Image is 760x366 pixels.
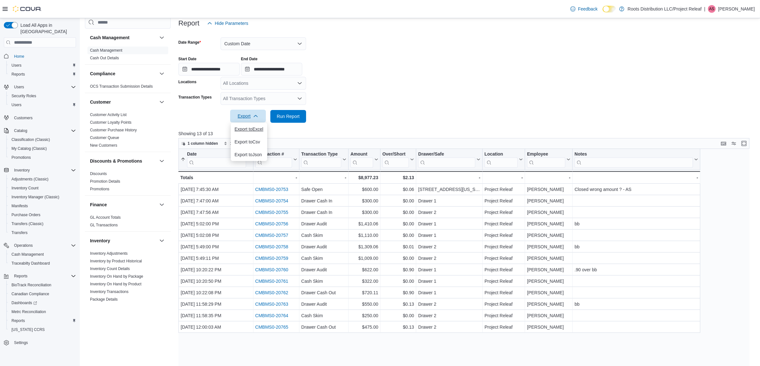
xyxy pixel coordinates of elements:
[85,214,171,231] div: Finance
[14,168,30,173] span: Inventory
[9,202,30,210] a: Manifests
[221,140,257,147] button: 1 field sorted
[418,151,475,157] div: Drawer/Safe
[6,219,79,228] button: Transfers (Classic)
[188,141,218,146] span: 1 column hidden
[90,135,119,140] a: Customer Queue
[181,186,251,194] div: [DATE] 7:45:30 AM
[9,211,76,219] span: Purchase Orders
[9,281,76,289] span: BioTrack Reconciliation
[9,299,76,307] span: Dashboards
[575,186,698,194] div: Closed wrong amount ? - AS
[255,199,288,204] a: CMBMS0-20754
[11,52,76,60] span: Home
[1,166,79,175] button: Inventory
[720,140,727,147] button: Keyboard shortcuts
[11,261,50,266] span: Traceabilty Dashboard
[485,220,523,228] div: Project Releaf
[382,220,414,228] div: $0.00
[11,146,47,151] span: My Catalog (Classic)
[85,111,171,152] div: Customer
[9,251,46,258] a: Cash Management
[6,135,79,144] button: Classification (Classic)
[9,193,62,201] a: Inventory Manager (Classic)
[11,291,49,296] span: Canadian Compliance
[9,136,53,143] a: Classification (Classic)
[255,151,292,168] div: Transaction # URL
[6,298,79,307] a: Dashboards
[1,113,79,122] button: Customers
[9,290,52,298] a: Canadian Compliance
[9,145,76,152] span: My Catalog (Classic)
[90,55,119,61] span: Cash Out Details
[6,91,79,100] button: Security Roles
[9,154,76,161] span: Promotions
[6,201,79,210] button: Manifests
[11,242,76,249] span: Operations
[181,209,251,216] div: [DATE] 7:47:56 AM
[90,297,118,302] a: Package Details
[9,317,27,325] a: Reports
[11,318,25,323] span: Reports
[11,339,76,347] span: Settings
[90,99,157,105] button: Customer
[14,115,33,121] span: Customers
[418,151,480,168] button: Drawer/Safe
[90,120,132,125] span: Customer Loyalty Points
[9,308,76,316] span: Metrc Reconciliation
[6,144,79,153] button: My Catalog (Classic)
[11,242,35,249] button: Operations
[14,274,27,279] span: Reports
[575,151,693,168] div: Notes
[9,260,52,267] a: Traceabilty Dashboard
[11,83,76,91] span: Users
[301,232,346,239] div: Cash Skim
[231,148,267,161] button: Export toJson
[485,151,523,168] button: Location
[158,237,166,245] button: Inventory
[9,220,46,228] a: Transfers (Classic)
[418,186,480,194] div: [STREET_ADDRESS][US_STATE]
[9,229,76,237] span: Transfers
[158,98,166,106] button: Customer
[527,151,565,157] div: Employee
[90,34,157,41] button: Cash Management
[181,197,251,205] div: [DATE] 7:47:00 AM
[1,241,79,250] button: Operations
[179,140,221,147] button: 1 column hidden
[297,96,302,101] button: Open list of options
[11,300,37,305] span: Dashboards
[180,174,251,181] div: Totals
[255,290,288,296] a: CMBMS0-20762
[301,209,346,216] div: Drawer Cash In
[90,259,142,263] a: Inventory by Product Historical
[11,155,31,160] span: Promotions
[90,223,118,227] a: GL Transactions
[350,220,378,228] div: $1,410.06
[11,203,28,209] span: Manifests
[90,289,129,294] a: Inventory Transactions
[9,70,27,78] a: Reports
[11,53,27,60] a: Home
[270,110,306,123] button: Run Report
[1,338,79,347] button: Settings
[11,212,41,217] span: Purchase Orders
[187,151,246,157] div: Date
[527,220,570,228] div: [PERSON_NAME]
[178,19,199,27] h3: Report
[178,95,212,100] label: Transaction Types
[575,151,693,157] div: Notes
[418,197,480,205] div: Drawer 1
[158,201,166,209] button: Finance
[382,186,414,194] div: $0.06
[90,48,122,53] span: Cash Management
[90,187,109,191] a: Promotions
[90,201,157,208] button: Finance
[90,99,111,105] h3: Customer
[578,6,598,12] span: Feedback
[350,186,378,194] div: $600.00
[6,70,79,79] button: Reports
[382,151,409,168] div: Over/Short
